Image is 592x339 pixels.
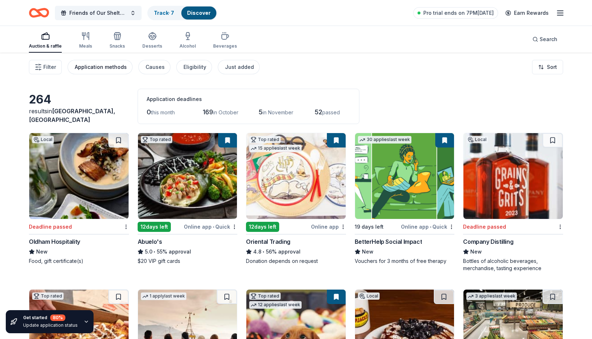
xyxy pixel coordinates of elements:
button: Beverages [213,29,237,53]
div: 264 [29,92,129,107]
a: Track· 7 [154,10,174,16]
button: Application methods [68,60,133,74]
button: Causes [138,60,170,74]
span: Filter [43,63,56,71]
div: results [29,107,129,124]
div: 1 apply last week [141,292,186,300]
div: 12 days left [246,222,279,232]
a: Image for Oldham HospitalityLocalDeadline passedOldham HospitalityNewFood, gift certificate(s) [29,133,129,265]
span: Friends of Our Shelter Dogs Poker Run [69,9,127,17]
div: 30 applies last week [358,136,411,144]
img: Image for Abuelo's [138,133,237,219]
span: in [29,107,115,123]
span: • [263,249,265,255]
div: Causes [146,63,165,71]
div: Local [32,136,54,143]
a: Image for Company DistillingLocalDeadline passedCompany DistillingNewBottles of alcoholic beverag... [463,133,563,272]
span: Sort [547,63,557,71]
button: Filter [29,60,62,74]
span: 5.0 [145,247,152,256]
div: Abuelo's [138,237,162,246]
div: Local [358,292,380,300]
div: Online app [311,222,346,231]
div: Just added [225,63,254,71]
div: Deadline passed [29,223,72,231]
div: Bottles of alcoholic beverages, merchandise, tasting experience [463,257,563,272]
div: Food, gift certificate(s) [29,257,129,265]
span: 169 [203,108,213,116]
span: • [430,224,431,230]
div: Eligibility [183,63,206,71]
button: Track· 7Discover [147,6,217,20]
span: New [470,247,482,256]
span: • [213,224,214,230]
button: Search [527,32,563,47]
a: Discover [187,10,211,16]
div: 56% approval [246,247,346,256]
span: in October [213,109,238,115]
span: New [36,247,48,256]
div: Auction & raffle [29,43,62,49]
div: Oriental Trading [246,237,290,246]
div: 3 applies last week [466,292,517,300]
div: BetterHelp Social Impact [355,237,422,246]
div: Online app Quick [184,222,237,231]
div: 12 days left [138,222,171,232]
span: [GEOGRAPHIC_DATA], [GEOGRAPHIC_DATA] [29,107,115,123]
div: Alcohol [180,43,196,49]
span: 0 [147,108,151,116]
button: Friends of Our Shelter Dogs Poker Run [55,6,142,20]
div: 55% approval [138,247,238,256]
img: Image for Oriental Trading [246,133,346,219]
button: Sort [532,60,563,74]
span: 5 [259,108,263,116]
div: Local [466,136,488,143]
div: 80 % [50,314,65,321]
img: Image for Company Distilling [463,133,563,219]
button: Just added [218,60,260,74]
button: Eligibility [176,60,212,74]
span: this month [151,109,175,115]
span: • [154,249,155,255]
div: Application deadlines [147,95,350,104]
div: Top rated [141,136,172,143]
div: Online app Quick [401,222,454,231]
div: Desserts [142,43,162,49]
button: Alcohol [180,29,196,53]
div: Meals [79,43,92,49]
div: Beverages [213,43,237,49]
div: Oldham Hospitality [29,237,80,246]
a: Image for BetterHelp Social Impact30 applieslast week19 days leftOnline app•QuickBetterHelp Socia... [355,133,455,265]
span: in November [263,109,293,115]
span: passed [322,109,340,115]
span: New [362,247,373,256]
div: 19 days left [355,223,384,231]
span: 52 [315,108,322,116]
div: 15 applies last week [249,145,302,152]
div: $20 VIP gift cards [138,257,238,265]
button: Meals [79,29,92,53]
span: Pro trial ends on 7PM[DATE] [423,9,494,17]
div: 12 applies last week [249,301,302,309]
span: Search [540,35,557,44]
a: Image for Abuelo's Top rated12days leftOnline app•QuickAbuelo's5.0•55% approval$20 VIP gift cards [138,133,238,265]
div: Get started [23,314,78,321]
div: Top rated [32,292,64,300]
a: Pro trial ends on 7PM[DATE] [413,7,498,19]
a: Earn Rewards [501,6,553,19]
div: Snacks [109,43,125,49]
button: Auction & raffle [29,29,62,53]
div: Company Distilling [463,237,513,246]
a: Home [29,4,49,21]
div: Application methods [75,63,127,71]
span: 4.8 [253,247,262,256]
div: Vouchers for 3 months of free therapy [355,257,455,265]
div: Deadline passed [463,223,506,231]
div: Top rated [249,136,281,143]
img: Image for BetterHelp Social Impact [355,133,454,219]
div: Donation depends on request [246,257,346,265]
div: Update application status [23,322,78,328]
a: Image for Oriental TradingTop rated15 applieslast week12days leftOnline appOriental Trading4.8•56... [246,133,346,265]
div: Top rated [249,292,281,300]
button: Desserts [142,29,162,53]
